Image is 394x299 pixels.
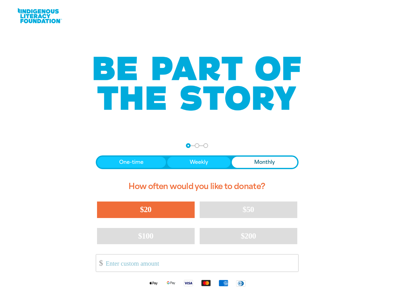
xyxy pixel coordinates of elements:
[96,155,299,169] div: Donation frequency
[232,157,297,168] button: Monthly
[88,44,306,123] img: Be part of the story
[215,279,232,287] img: American Express logo
[190,159,208,166] span: Weekly
[186,143,191,148] button: Navigate to step 1 of 3 to enter your donation amount
[96,274,299,292] div: Available payment methods
[241,231,256,240] span: $200
[97,202,195,218] button: $20
[145,279,162,287] img: Apple Pay logo
[96,256,103,270] span: $
[180,279,197,287] img: Visa logo
[96,177,299,197] h2: How often would you like to donate?
[140,205,151,214] span: $20
[243,205,254,214] span: $50
[200,228,297,244] button: $200
[162,279,180,287] img: Google Pay logo
[167,157,231,168] button: Weekly
[97,228,195,244] button: $100
[119,159,143,166] span: One-time
[254,159,275,166] span: Monthly
[138,231,153,240] span: $100
[203,143,208,148] button: Navigate to step 3 of 3 to enter your payment details
[97,157,166,168] button: One-time
[197,279,215,287] img: Mastercard logo
[232,280,250,287] img: Diners Club logo
[195,143,199,148] button: Navigate to step 2 of 3 to enter your details
[200,202,297,218] button: $50
[101,254,298,272] input: Enter custom amount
